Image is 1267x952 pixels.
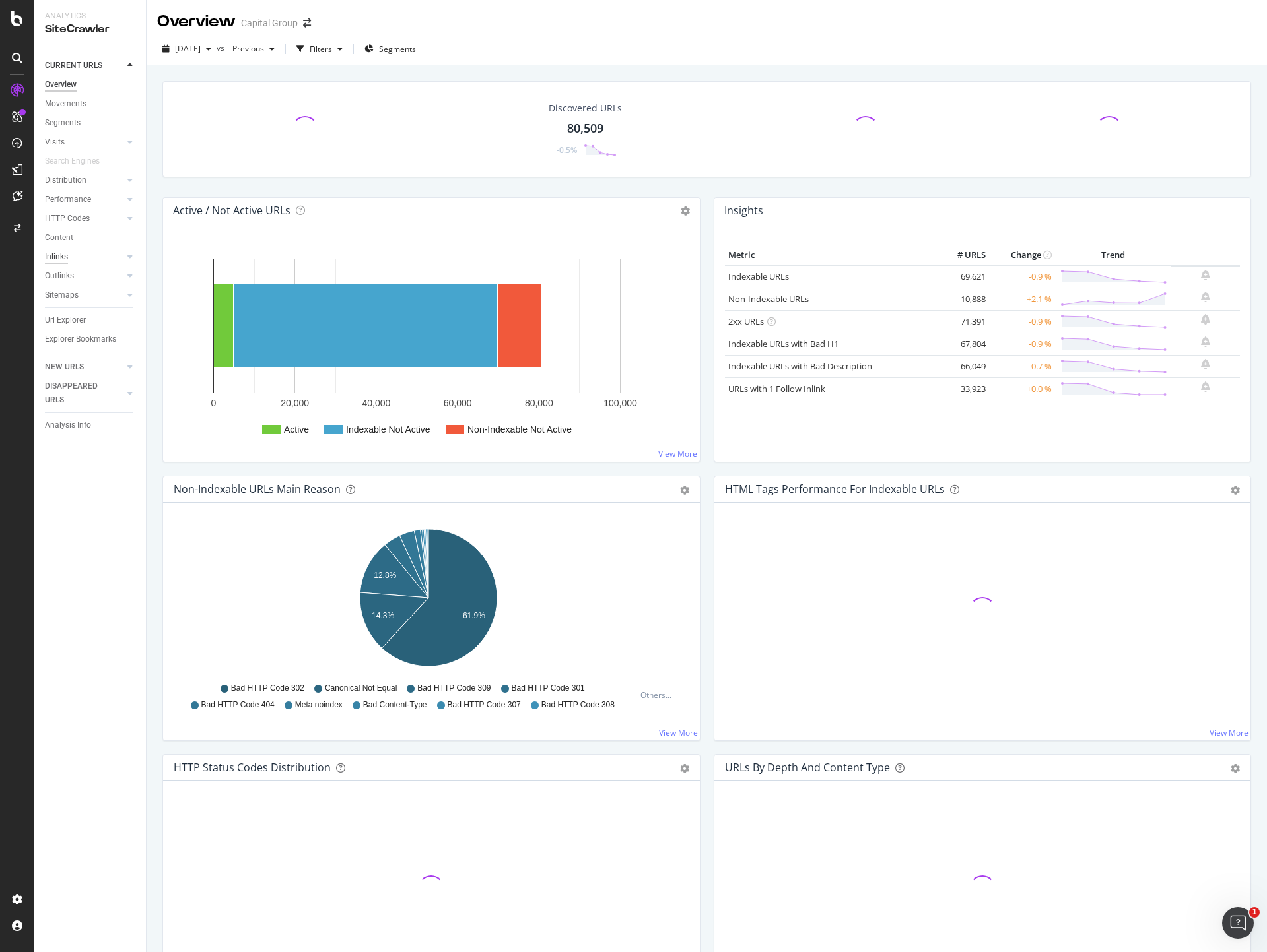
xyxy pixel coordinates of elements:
td: 33,923 [936,377,989,400]
td: 10,888 [936,288,989,310]
div: Overview [157,11,236,33]
text: 61.9% [463,611,485,620]
text: Non-Indexable Not Active [467,424,572,435]
a: Indexable URLs with Bad H1 [728,338,839,350]
iframe: Intercom live chat [1222,907,1254,939]
div: Capital Group [241,16,298,30]
th: Change [989,245,1055,265]
span: Previous [227,43,264,54]
td: -0.9 % [989,333,1055,355]
div: Filters [310,44,332,55]
button: Segments [359,38,421,59]
div: Url Explorer [45,313,86,327]
span: Bad HTTP Code 302 [231,683,304,694]
div: Analysis Info [45,418,91,432]
span: 2025 Sep. 26th [175,43,201,54]
a: HTTP Codes [45,212,123,226]
text: Indexable Not Active [346,424,430,435]
text: Active [284,424,309,435]
a: Sitemaps [45,288,123,302]
div: 80,509 [567,120,603,137]
span: Meta noindex [295,699,343,711]
div: Segments [45,116,81,130]
td: 66,049 [936,355,989,377]
a: Search Engines [45,154,113,168]
span: Segments [379,44,416,55]
a: URLs with 1 Follow Inlink [728,383,825,395]
text: 100,000 [603,398,637,408]
div: URLs by Depth and Content Type [725,761,890,774]
a: View More [658,448,697,459]
text: 0 [211,398,217,408]
a: CURRENT URLS [45,59,123,73]
text: 20,000 [281,398,309,408]
div: gear [680,764,689,773]
span: 1 [1249,907,1260,918]
td: -0.9 % [989,310,1055,333]
td: +2.1 % [989,288,1055,310]
text: 14.3% [372,611,394,620]
span: Bad Content-Type [363,699,427,711]
div: A chart. [174,245,683,451]
i: Options [681,206,690,216]
td: +0.0 % [989,377,1055,400]
span: Bad HTTP Code 307 [448,699,521,711]
div: bell-plus [1201,292,1210,302]
a: Outlinks [45,269,123,283]
a: DISAPPEARED URLS [45,379,123,407]
div: Visits [45,135,65,149]
a: Movements [45,97,137,111]
div: Movements [45,97,86,111]
div: Distribution [45,174,86,187]
div: Non-Indexable URLs Main Reason [174,482,341,495]
text: 60,000 [444,398,472,408]
div: CURRENT URLS [45,59,102,73]
div: Discovered URLs [549,102,622,115]
div: Content [45,231,73,245]
h4: Insights [724,202,763,220]
a: Analysis Info [45,418,137,432]
div: HTTP Codes [45,212,90,226]
a: Indexable URLs with Bad Description [728,360,872,372]
div: Outlinks [45,269,74,283]
a: Visits [45,135,123,149]
div: bell-plus [1201,381,1210,392]
h4: Active / Not Active URLs [173,202,291,220]
div: bell-plus [1201,314,1210,325]
div: bell-plus [1201,359,1210,369]
div: Others... [640,689,677,701]
div: -0.5% [557,144,577,156]
span: Bad HTTP Code 308 [541,699,615,711]
a: Inlinks [45,250,123,264]
a: Url Explorer [45,313,137,327]
a: Overview [45,78,137,92]
svg: A chart. [174,524,683,677]
div: Sitemaps [45,288,79,302]
button: [DATE] [157,38,217,59]
div: Analytics [45,11,135,22]
div: gear [1231,764,1240,773]
a: Segments [45,116,137,130]
a: NEW URLS [45,360,123,374]
span: Bad HTTP Code 404 [201,699,275,711]
div: Inlinks [45,250,68,264]
td: 71,391 [936,310,989,333]
span: Canonical Not Equal [325,683,397,694]
a: Indexable URLs [728,270,789,282]
div: DISAPPEARED URLS [45,379,112,407]
div: Explorer Bookmarks [45,333,116,346]
text: 12.8% [374,571,396,580]
div: gear [1231,486,1240,495]
a: Distribution [45,174,123,187]
div: HTTP Status Codes Distribution [174,761,331,774]
a: Performance [45,193,123,206]
a: Content [45,231,137,245]
button: Filters [291,38,348,59]
button: Previous [227,38,280,59]
a: Explorer Bookmarks [45,333,137,346]
th: # URLS [936,245,989,265]
a: View More [659,727,698,738]
div: arrow-right-arrow-left [303,18,311,28]
td: -0.9 % [989,265,1055,288]
div: Performance [45,193,91,206]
